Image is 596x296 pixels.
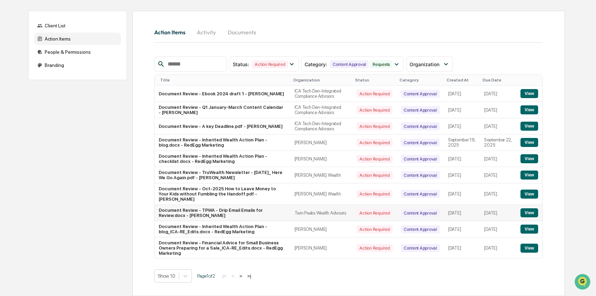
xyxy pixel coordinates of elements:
span: Preclearance [14,87,45,94]
td: Twin Peaks Wealth Advisors [290,205,353,221]
div: Action Required [357,244,392,252]
td: Document Review - Ebook 2024 draft 1 - [PERSON_NAME] [155,86,290,102]
td: Document Review - TruWealth Newsletter - [DATE]_ Here We Go Again.pdf - [PERSON_NAME] [155,167,290,183]
td: [DATE] [444,221,480,237]
td: ICA Tech Den-Integrated Compliance Advisors [290,102,353,118]
div: Status [355,78,394,82]
span: Data Lookup [14,101,44,107]
td: [DATE] [444,167,480,183]
button: > [237,273,244,279]
td: [PERSON_NAME] [290,221,353,237]
div: Action Required [357,190,392,198]
td: Document Review - Inherited Wealth Action Plan - checklist.docx - RedEgg Marketing [155,151,290,167]
button: Activity [191,24,222,41]
td: Document Review - Inherited Wealth Action Plan - blog.docx - RedEgg Marketing [155,134,290,151]
div: Content Approval [401,122,440,130]
div: Start new chat [24,53,114,60]
button: View [520,89,538,98]
td: [PERSON_NAME] Wealth [290,167,353,183]
div: Content Approval [401,171,440,179]
div: Action Required [357,106,392,114]
a: 🔎Data Lookup [4,98,46,110]
td: [DATE] [444,237,480,259]
td: Document Review - Financial Advice for Small Business Owners Preparing for a Sale_ICA-RE_Edits.do... [155,237,290,259]
div: Action Required [357,209,392,217]
div: Title [160,78,288,82]
div: Content Approval [401,106,440,114]
span: Pylon [69,117,84,123]
button: Start new chat [118,55,126,63]
td: [DATE] [444,183,480,205]
div: Requests [370,60,393,68]
button: View [520,122,538,131]
span: Status : [233,61,249,67]
div: Content Approval [401,155,440,163]
p: How can we help? [7,15,126,26]
div: Action Items [34,33,121,45]
div: Content Approval [401,90,440,98]
div: Content Approval [401,209,440,217]
div: 🗄️ [50,88,56,94]
td: Document Review - Inherited Wealth Action Plan - blog_ICA-RE_Edits.docx - RedEgg Marketing [155,221,290,237]
td: Document Review - A key Deadline.pdf - [PERSON_NAME] [155,118,290,134]
div: Action Required [357,155,392,163]
button: View [520,138,538,147]
td: ICA Tech Den-Integrated Compliance Advisors [290,86,353,102]
td: [DATE] [480,102,516,118]
span: Page 1 of 2 [197,273,215,279]
td: Document Review - TPWA - Drip Email Emails for Review.docx - [PERSON_NAME] [155,205,290,221]
td: [DATE] [480,86,516,102]
img: 1746055101610-c473b297-6a78-478c-a979-82029cc54cd1 [7,53,19,66]
div: activity tabs [154,24,543,41]
a: 🖐️Preclearance [4,85,47,97]
button: View [520,171,538,180]
button: View [520,105,538,114]
div: Organization [293,78,350,82]
td: [DATE] [480,151,516,167]
div: Created At [447,78,477,82]
div: Content Approval [401,225,440,233]
div: Content Approval [330,60,369,68]
button: View [520,225,538,234]
button: View [520,154,538,163]
div: Action Required [357,139,392,147]
span: Attestations [57,87,86,94]
button: View [520,190,538,199]
td: [DATE] [444,118,480,134]
td: [DATE] [480,205,516,221]
div: 🖐️ [7,88,12,94]
td: [PERSON_NAME] [290,237,353,259]
td: [DATE] [444,205,480,221]
a: 🗄️Attestations [47,85,89,97]
td: [DATE] [480,183,516,205]
button: Documents [222,24,262,41]
td: [DATE] [480,118,516,134]
td: [DATE] [444,151,480,167]
td: [DATE] [480,221,516,237]
td: Document Review - Oct-2025 How to Leave Money to Your Kids without Fumbling the Handoff.pdf - [PE... [155,183,290,205]
div: Action Required [357,171,392,179]
div: Action Required [252,60,288,68]
span: Organization [410,61,439,67]
div: Branding [34,59,121,71]
span: Category : [305,61,327,67]
button: View [520,244,538,253]
div: People & Permissions [34,46,121,58]
div: Client List [34,19,121,32]
button: < [229,273,236,279]
td: September 19, 2025 [444,134,480,151]
div: Action Required [357,90,392,98]
div: Content Approval [401,139,440,147]
a: Powered byPylon [49,117,84,123]
button: |< [220,273,228,279]
td: [DATE] [480,237,516,259]
td: [PERSON_NAME] Wealth [290,183,353,205]
td: [DATE] [444,102,480,118]
td: [PERSON_NAME] [290,134,353,151]
td: [DATE] [480,167,516,183]
div: Action Required [357,122,392,130]
div: 🔎 [7,101,12,107]
td: September 22, 2025 [480,134,516,151]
